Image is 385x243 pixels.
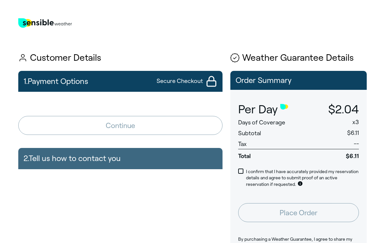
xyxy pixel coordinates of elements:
[18,53,223,63] h1: Customer Details
[347,130,359,136] span: $6.11
[157,77,203,85] span: Secure Checkout
[23,73,88,89] h2: 1. Payment Options
[328,103,359,116] span: $2.04
[18,71,223,92] button: 1.Payment OptionsSecure Checkout
[18,116,223,135] button: Continue
[238,203,359,222] button: Place Order
[238,141,247,147] span: Tax
[246,169,359,188] p: I confirm that I have accurately provided my reservation details and agree to submit proof of an ...
[352,119,359,125] span: x 3
[230,53,367,63] h1: Weather Guarantee Details
[238,119,285,126] span: Days of Coverage
[236,76,362,85] p: Order Summary
[238,130,261,137] span: Subtotal
[238,149,312,160] span: Total
[354,140,359,147] span: --
[238,103,278,116] span: Per Day
[312,149,359,160] span: $6.11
